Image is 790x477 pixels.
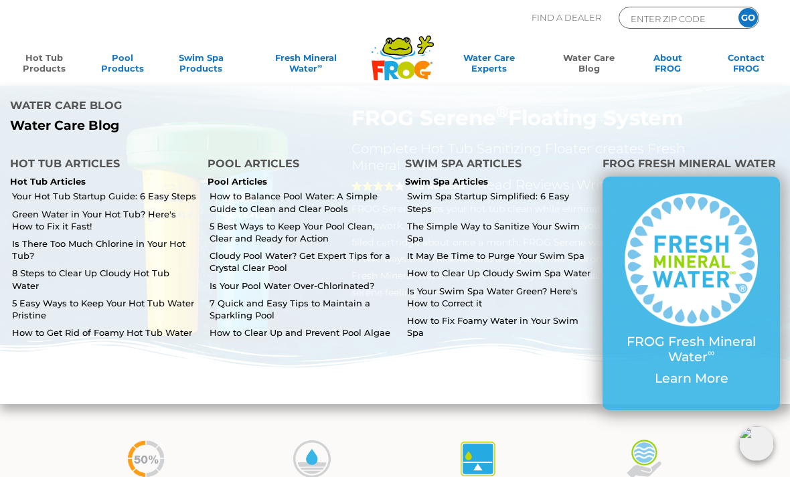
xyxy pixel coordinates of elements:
p: Find A Dealer [532,7,601,29]
a: Hot Tub Articles [10,176,86,187]
p: Learn More [625,371,758,387]
a: How to Get Rid of Foamy Hot Tub Water [12,326,197,339]
h4: Water Care Blog [10,96,385,118]
a: 7 Quick and Easy Tips to Maintain a Sparkling Pool [210,297,395,321]
a: FROG Fresh Mineral Water∞ Learn More [625,193,758,393]
a: How to Clear Up Cloudy Swim Spa Water [407,267,592,279]
a: Water CareExperts [437,52,541,79]
p: Water Care Blog [10,118,385,134]
input: GO [738,8,758,27]
h4: Swim Spa Articles [405,154,582,177]
a: AboutFROG [637,52,698,79]
h4: FROG Fresh Mineral Water [603,154,780,177]
a: How to Clear Up and Prevent Pool Algae [210,326,395,339]
a: 8 Steps to Clear Up Cloudy Hot Tub Water [12,267,197,291]
input: Zip Code Form [629,11,720,26]
sup: ∞ [317,62,322,70]
a: ContactFROG [716,52,777,79]
a: PoolProducts [92,52,153,79]
a: 5 Easy Ways to Keep Your Hot Tub Water Pristine [12,297,197,321]
img: openIcon [739,426,774,461]
a: How to Fix Foamy Water in Your Swim Spa [407,314,592,339]
a: Water CareBlog [558,52,619,79]
a: Swim SpaProducts [171,52,232,79]
a: Swim Spa Startup Simplified: 6 Easy Steps [407,190,592,214]
a: Is Your Swim Spa Water Green? Here's How to Correct it [407,285,592,309]
a: Fresh MineralWater∞ [249,52,363,79]
h4: Pool Articles [208,154,385,177]
a: Is There Too Much Chlorine in Your Hot Tub? [12,237,197,262]
p: FROG Fresh Mineral Water [625,335,758,365]
a: Cloudy Pool Water? Get Expert Tips for a Crystal Clear Pool [210,250,395,274]
a: It May Be Time to Purge Your Swim Spa [407,250,592,262]
h4: Hot Tub Articles [10,154,187,177]
a: Hot TubProducts [13,52,74,79]
a: How to Balance Pool Water: A Simple Guide to Clean and Clear Pools [210,190,395,214]
a: Your Hot Tub Startup Guide: 6 Easy Steps [12,190,197,202]
a: Green Water in Your Hot Tub? Here's How to Fix it Fast! [12,208,197,232]
a: Pool Articles [208,176,267,187]
a: Is Your Pool Water Over-Chlorinated? [210,280,395,292]
a: 5 Best Ways to Keep Your Pool Clean, Clear and Ready for Action [210,220,395,244]
a: Swim Spa Articles [405,176,488,187]
a: The Simple Way to Sanitize Your Swim Spa [407,220,592,244]
sup: ∞ [708,347,714,359]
